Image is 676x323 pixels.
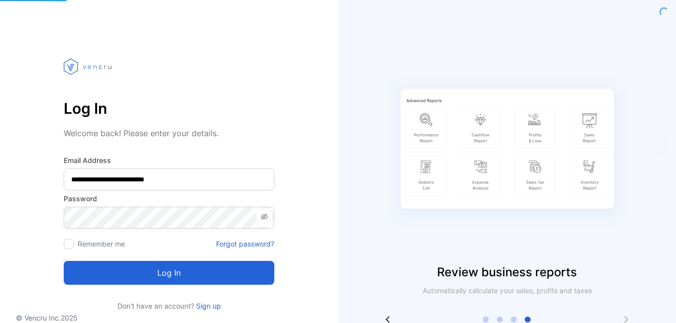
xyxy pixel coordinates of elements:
label: Remember me [78,240,125,248]
p: Don't have an account? [64,301,274,311]
a: Sign up [194,302,221,310]
p: Review business reports [338,263,676,281]
p: Log In [64,96,274,120]
img: slider image [383,40,632,263]
label: Password [64,193,274,204]
button: Log in [64,261,274,285]
p: Welcome back! Please enter your details. [64,127,274,139]
a: Forgot password? [216,239,274,249]
img: vencru logo [64,40,113,93]
p: Automatically calculate your sales, profits and taxes [412,285,603,296]
label: Email Address [64,155,274,165]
